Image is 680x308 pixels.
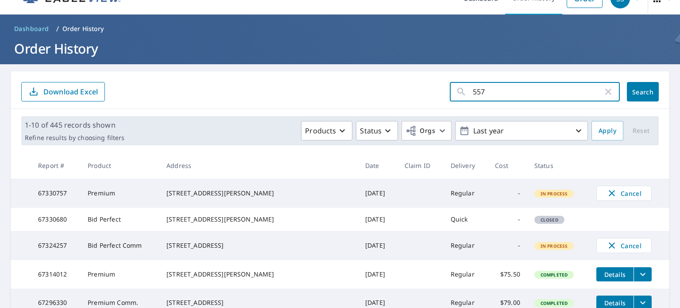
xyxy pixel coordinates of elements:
[14,24,49,33] span: Dashboard
[166,298,351,307] div: [STREET_ADDRESS]
[591,121,623,140] button: Apply
[358,179,398,208] td: [DATE]
[455,121,588,140] button: Last year
[488,260,527,289] td: $75.50
[360,125,382,136] p: Status
[488,208,527,231] td: -
[11,22,669,36] nav: breadcrumb
[535,191,573,197] span: In Process
[444,231,488,260] td: Regular
[25,120,124,130] p: 1-10 of 445 records shown
[301,121,352,140] button: Products
[166,270,351,279] div: [STREET_ADDRESS][PERSON_NAME]
[634,267,652,281] button: filesDropdownBtn-67314012
[444,260,488,289] td: Regular
[606,240,642,251] span: Cancel
[56,23,59,34] li: /
[402,121,452,140] button: Orgs
[81,152,159,179] th: Product
[166,189,351,198] div: [STREET_ADDRESS][PERSON_NAME]
[470,123,573,139] p: Last year
[444,152,488,179] th: Delivery
[62,24,104,33] p: Order History
[606,188,642,199] span: Cancel
[31,179,81,208] td: 67330757
[358,208,398,231] td: [DATE]
[535,217,564,223] span: Closed
[444,208,488,231] td: Quick
[398,152,444,179] th: Claim ID
[596,238,652,253] button: Cancel
[81,260,159,289] td: Premium
[488,152,527,179] th: Cost
[535,300,573,306] span: Completed
[11,39,669,58] h1: Order History
[31,260,81,289] td: 67314012
[31,152,81,179] th: Report #
[81,208,159,231] td: Bid Perfect
[358,231,398,260] td: [DATE]
[31,208,81,231] td: 67330680
[356,121,398,140] button: Status
[444,179,488,208] td: Regular
[488,179,527,208] td: -
[634,88,652,96] span: Search
[596,267,634,281] button: detailsBtn-67314012
[21,82,105,101] button: Download Excel
[81,231,159,260] td: Bid Perfect Comm
[527,152,589,179] th: Status
[43,87,98,97] p: Download Excel
[159,152,358,179] th: Address
[535,272,573,278] span: Completed
[602,299,628,307] span: Details
[358,152,398,179] th: Date
[25,134,124,142] p: Refine results by choosing filters
[627,82,659,101] button: Search
[596,186,652,201] button: Cancel
[406,125,435,136] span: Orgs
[473,79,603,104] input: Address, Report #, Claim ID, etc.
[358,260,398,289] td: [DATE]
[11,22,53,36] a: Dashboard
[535,243,573,249] span: In Process
[31,231,81,260] td: 67324257
[305,125,336,136] p: Products
[166,241,351,250] div: [STREET_ADDRESS]
[81,179,159,208] td: Premium
[599,125,616,136] span: Apply
[602,270,628,279] span: Details
[488,231,527,260] td: -
[166,215,351,224] div: [STREET_ADDRESS][PERSON_NAME]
